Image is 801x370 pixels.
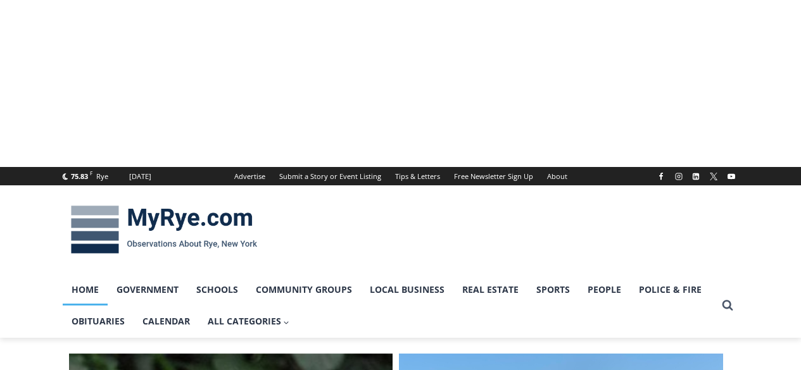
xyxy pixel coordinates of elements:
a: Tips & Letters [388,167,447,185]
img: MyRye.com [63,197,265,262]
a: YouTube [724,169,739,184]
a: Police & Fire [630,274,710,305]
a: Free Newsletter Sign Up [447,167,540,185]
a: Government [108,274,187,305]
a: Schools [187,274,247,305]
a: Calendar [134,305,199,337]
span: 75.83 [71,171,88,181]
a: People [579,274,630,305]
a: Home [63,274,108,305]
button: View Search Form [716,294,739,317]
a: Sports [527,274,579,305]
a: Community Groups [247,274,361,305]
div: [DATE] [129,171,151,182]
div: Rye [96,171,108,182]
a: Linkedin [688,169,703,184]
nav: Primary Navigation [63,274,716,338]
span: F [90,170,92,176]
a: Advertise [227,167,272,185]
a: Instagram [671,169,686,184]
a: Submit a Story or Event Listing [272,167,388,185]
a: Real Estate [453,274,527,305]
a: About [540,167,574,185]
span: All Categories [208,314,290,328]
a: Obituaries [63,305,134,337]
a: Facebook [653,169,669,184]
a: All Categories [199,305,299,337]
nav: Secondary Navigation [227,167,574,185]
a: X [706,169,721,184]
a: Local Business [361,274,453,305]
